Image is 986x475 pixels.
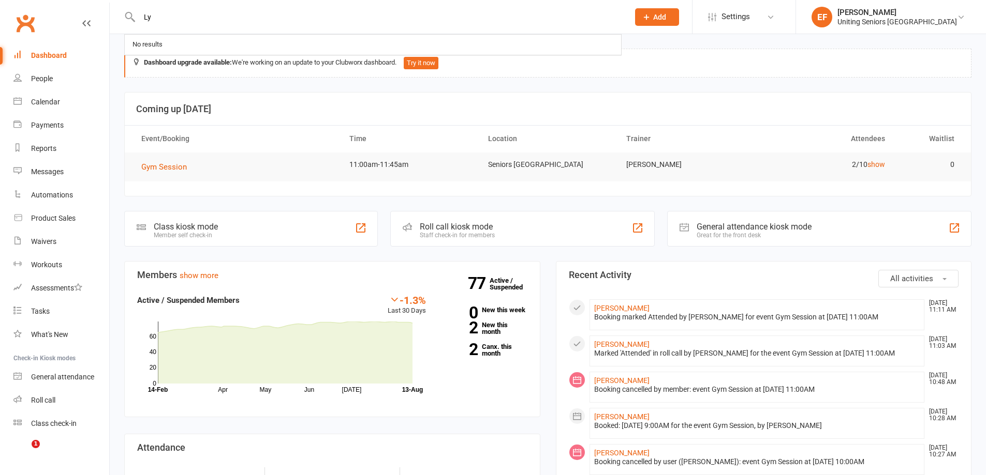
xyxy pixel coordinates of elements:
a: [PERSON_NAME] [594,304,650,312]
strong: 77 [468,275,490,291]
div: Dashboard [31,51,67,59]
a: Dashboard [13,44,109,67]
time: [DATE] 10:48 AM [924,372,958,386]
a: show [867,160,885,168]
th: Event/Booking [132,126,340,152]
strong: Active / Suspended Members [137,296,240,305]
th: Time [340,126,479,152]
strong: 2 [442,342,478,357]
div: Product Sales [31,214,76,222]
time: [DATE] 11:11 AM [924,300,958,313]
td: 2/10 [756,152,894,177]
div: Great for the front desk [697,232,812,239]
a: Messages [13,160,109,183]
div: General attendance kiosk mode [697,222,812,232]
a: 77Active / Suspended [490,269,535,298]
div: Tasks [31,307,50,315]
span: 1 [32,440,40,448]
h3: Coming up [DATE] [136,104,960,114]
th: Attendees [756,126,894,152]
div: Member self check-in [154,232,218,239]
th: Location [479,126,617,152]
div: Last 30 Days [388,294,426,316]
a: [PERSON_NAME] [594,412,650,421]
div: Roll call [31,396,55,404]
span: All activities [890,274,933,283]
div: Staff check-in for members [420,232,495,239]
div: -1.3% [388,294,426,305]
div: General attendance [31,373,94,381]
div: No results [129,37,166,52]
strong: Dashboard upgrade available: [144,58,232,66]
button: Gym Session [141,161,194,173]
div: What's New [31,330,68,339]
a: Workouts [13,253,109,277]
a: People [13,67,109,90]
time: [DATE] 11:03 AM [924,336,958,349]
a: Product Sales [13,207,109,230]
button: All activities [878,270,959,287]
a: 2New this month [442,321,527,335]
a: [PERSON_NAME] [594,376,650,385]
a: Roll call [13,389,109,412]
div: EF [812,7,832,27]
a: Calendar [13,90,109,114]
div: [PERSON_NAME] [837,8,957,17]
a: 2Canx. this month [442,343,527,357]
td: 0 [894,152,964,177]
div: People [31,74,53,83]
div: Assessments [31,284,82,292]
a: General attendance kiosk mode [13,365,109,389]
div: Class kiosk mode [154,222,218,232]
a: 0New this week [442,307,527,313]
a: Class kiosk mode [13,412,109,435]
a: Automations [13,183,109,207]
a: Waivers [13,230,109,253]
a: Payments [13,114,109,137]
span: Settings [722,5,750,28]
th: Trainer [617,126,756,152]
a: Assessments [13,277,109,300]
a: [PERSON_NAME] [594,449,650,457]
div: Messages [31,167,64,176]
a: Reports [13,137,109,160]
div: Booking cancelled by member: event Gym Session at [DATE] 11:00AM [594,385,920,394]
time: [DATE] 10:27 AM [924,445,958,458]
a: show more [180,271,218,280]
a: [PERSON_NAME] [594,340,650,348]
td: Seniors [GEOGRAPHIC_DATA] [479,152,617,177]
div: Booked: [DATE] 9:00AM for the event Gym Session, by [PERSON_NAME] [594,421,920,430]
div: Payments [31,121,64,129]
div: Waivers [31,237,56,246]
strong: 2 [442,320,478,335]
a: Tasks [13,300,109,323]
time: [DATE] 10:28 AM [924,408,958,422]
div: We're working on an update to your Clubworx dashboard. [124,49,972,78]
div: Roll call kiosk mode [420,222,495,232]
div: Marked 'Attended' in roll call by [PERSON_NAME] for the event Gym Session at [DATE] 11:00AM [594,349,920,358]
h3: Recent Activity [569,270,959,280]
td: [PERSON_NAME] [617,152,756,177]
div: Booking cancelled by user ([PERSON_NAME]): event Gym Session at [DATE] 10:00AM [594,457,920,466]
td: 11:00am-11:45am [340,152,479,177]
iframe: Intercom live chat [10,440,35,465]
div: Class check-in [31,419,77,427]
button: Try it now [404,57,438,69]
span: Gym Session [141,162,187,172]
h3: Attendance [137,442,527,453]
div: Uniting Seniors [GEOGRAPHIC_DATA] [837,17,957,26]
a: What's New [13,323,109,346]
div: Workouts [31,261,62,269]
a: Clubworx [12,10,38,36]
div: Calendar [31,98,60,106]
span: Add [653,13,666,21]
div: Booking marked Attended by [PERSON_NAME] for event Gym Session at [DATE] 11:00AM [594,313,920,321]
div: Automations [31,191,73,199]
h3: Members [137,270,527,280]
input: Search... [136,10,622,24]
button: Add [635,8,679,26]
th: Waitlist [894,126,964,152]
strong: 0 [442,305,478,320]
div: Reports [31,144,56,152]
